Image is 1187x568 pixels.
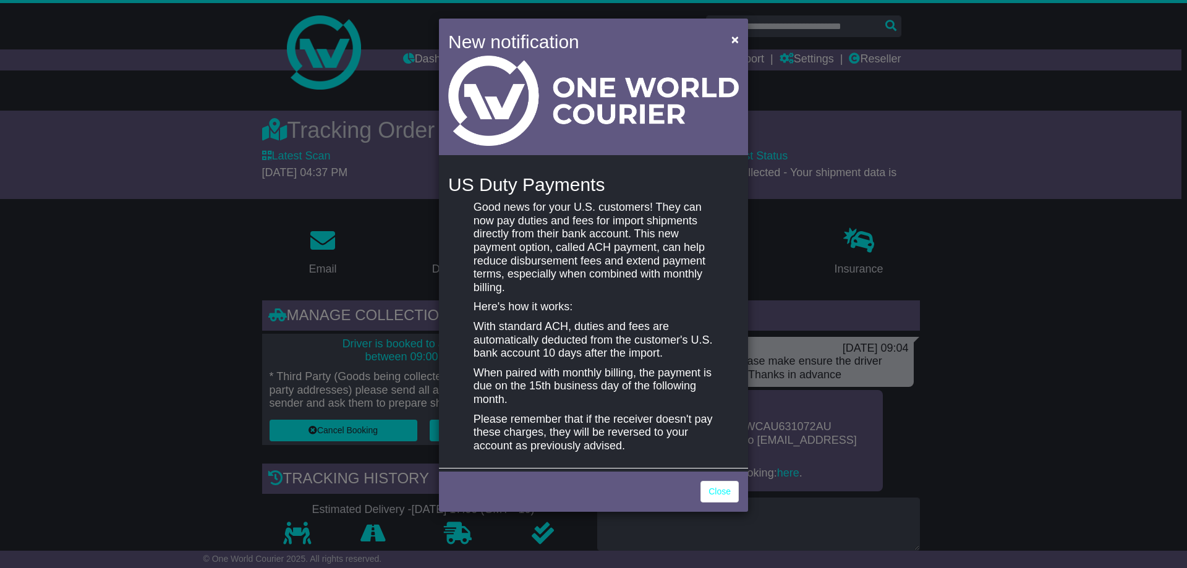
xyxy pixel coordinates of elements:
p: Good news for your U.S. customers! They can now pay duties and fees for import shipments directly... [474,201,713,294]
img: Light [448,56,739,146]
h4: US Duty Payments [448,174,739,195]
p: Please remember that if the receiver doesn't pay these charges, they will be reversed to your acc... [474,413,713,453]
button: Close [725,27,745,52]
span: × [731,32,739,46]
a: Close [700,481,739,502]
p: Here's how it works: [474,300,713,314]
p: When paired with monthly billing, the payment is due on the 15th business day of the following mo... [474,367,713,407]
h4: New notification [448,28,713,56]
p: With standard ACH, duties and fees are automatically deducted from the customer's U.S. bank accou... [474,320,713,360]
